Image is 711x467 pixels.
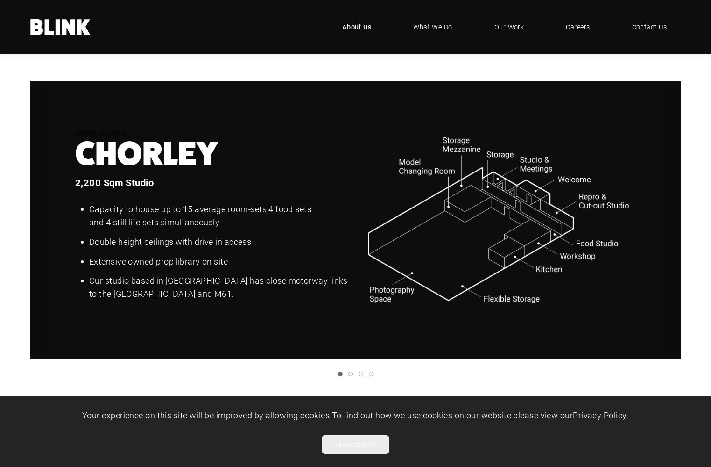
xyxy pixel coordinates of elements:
nobr: 4 food sets [268,203,311,215]
span: What We Do [413,22,452,32]
a: Slide 1 [338,372,343,376]
img: Chorley [362,129,636,311]
a: Slide 3 [359,372,363,376]
h1: Chorley [75,139,349,169]
h3: 2,200 Sqm Studio [75,175,349,190]
li: Capacity to house up to 15 average room-sets, [75,203,349,229]
a: Careers [552,13,604,41]
span: About Us [342,22,372,32]
a: Slide 2 [348,372,353,376]
a: Privacy Policy [573,410,627,421]
span: Our Work [494,22,524,32]
span: Careers [566,22,590,32]
a: Next slide [662,81,681,359]
li: Our studio based in [GEOGRAPHIC_DATA] has close motorway links to the [GEOGRAPHIC_DATA] and M61. [75,275,349,301]
li: Extensive owned prop library on site [75,255,349,268]
a: What We Do [399,13,466,41]
span: Contact Us [632,22,667,32]
a: About Us [328,13,386,41]
a: Slide 4 [369,372,373,376]
button: Allow cookies [322,435,389,454]
a: Our Work [480,13,538,41]
a: Previous slide [30,81,49,359]
li: 1 of 4 [30,81,681,359]
nobr: and 4 still life sets simultaneously [89,216,219,228]
span: Your experience on this site will be improved by allowing cookies. To find out how we use cookies... [82,410,629,421]
li: Double height ceilings with drive in access [75,236,349,249]
a: Contact Us [618,13,681,41]
span: Studio Location [75,129,127,137]
a: Home [30,19,91,35]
